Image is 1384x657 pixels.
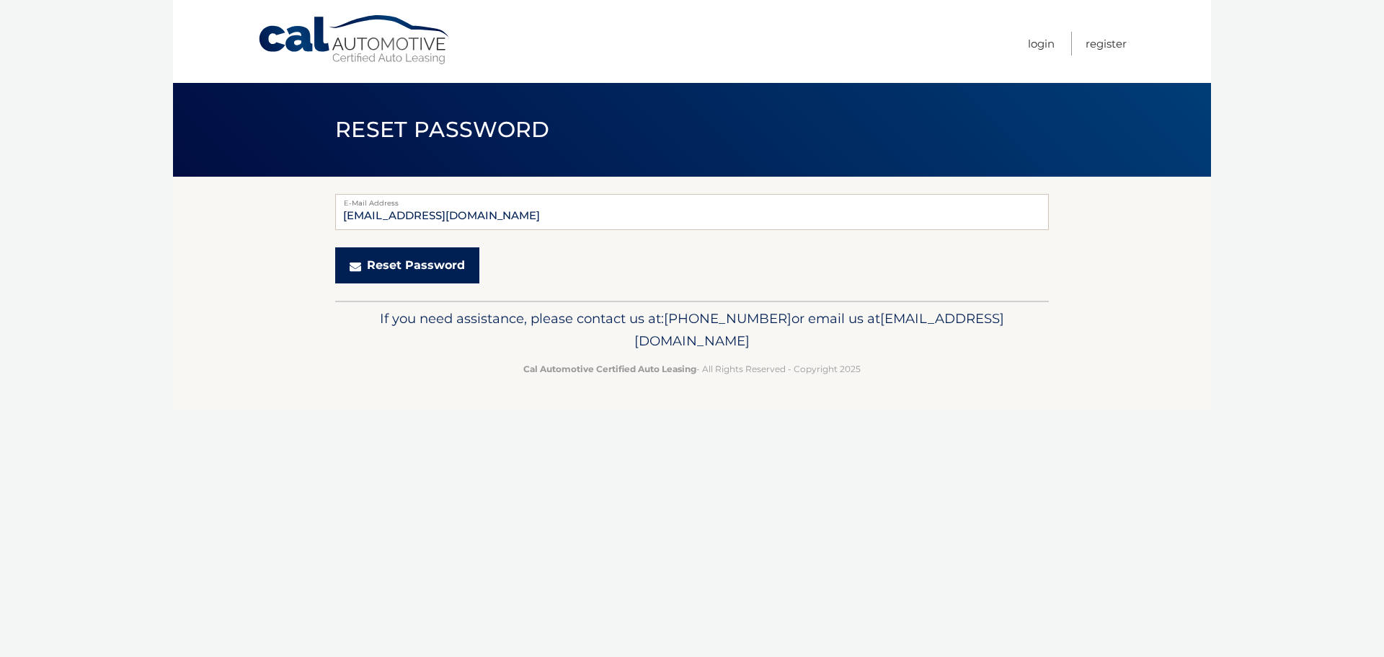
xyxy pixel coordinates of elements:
[664,310,791,327] span: [PHONE_NUMBER]
[335,194,1049,230] input: E-Mail Address
[257,14,452,66] a: Cal Automotive
[345,361,1039,376] p: - All Rights Reserved - Copyright 2025
[345,307,1039,353] p: If you need assistance, please contact us at: or email us at
[523,363,696,374] strong: Cal Automotive Certified Auto Leasing
[1028,32,1055,56] a: Login
[335,116,549,143] span: Reset Password
[335,194,1049,206] label: E-Mail Address
[1086,32,1127,56] a: Register
[335,247,479,283] button: Reset Password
